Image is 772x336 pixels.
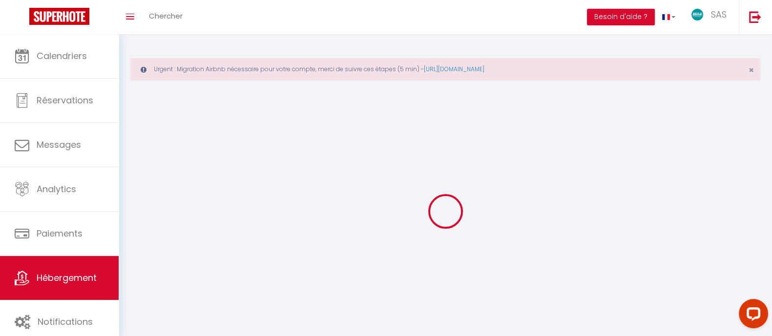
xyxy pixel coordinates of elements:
span: × [749,64,754,76]
span: Analytics [37,183,76,195]
img: logout [749,11,761,23]
button: Close [749,66,754,75]
a: [URL][DOMAIN_NAME] [424,65,484,73]
iframe: LiveChat chat widget [731,295,772,336]
button: Besoin d'aide ? [587,9,655,25]
img: ... [690,9,705,20]
span: Calendriers [37,50,87,62]
div: Urgent : Migration Airbnb nécessaire pour votre compte, merci de suivre ces étapes (5 min) - [130,58,760,80]
span: Hébergement [37,272,97,284]
span: Notifications [38,316,93,328]
img: Super Booking [29,8,89,25]
span: Réservations [37,94,93,106]
span: SAS [711,8,727,20]
span: Paiements [37,227,83,239]
span: Chercher [149,11,183,21]
span: Messages [37,138,81,151]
